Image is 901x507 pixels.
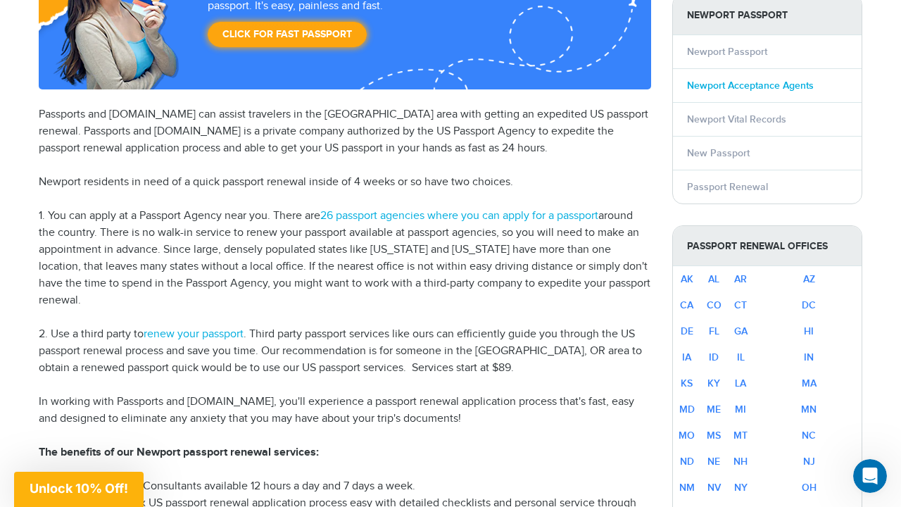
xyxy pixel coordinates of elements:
[30,481,128,496] span: Unlock 10% Off!
[734,482,748,494] a: NY
[803,456,815,468] a: NJ
[39,174,651,191] p: Newport residents in need of a quick passport renewal inside of 4 weeks or so have two choices.
[39,106,651,157] p: Passports and [DOMAIN_NAME] can assist travelers in the [GEOGRAPHIC_DATA] area with getting an ex...
[39,208,651,309] p: 1. You can apply at a Passport Agency near you. There are around the country. There is no walk-in...
[679,482,695,494] a: NM
[708,273,719,285] a: AL
[687,147,750,159] a: New Passport
[804,351,814,363] a: IN
[709,325,719,337] a: FL
[802,482,817,494] a: OH
[681,325,693,337] a: DE
[687,46,767,58] a: Newport Passport
[673,226,862,266] strong: Passport Renewal Offices
[707,403,721,415] a: ME
[804,325,814,337] a: HI
[734,325,748,337] a: GA
[208,22,367,47] a: Click for Fast Passport
[679,403,695,415] a: MD
[39,478,651,495] li: Expert US Passport Consultants available 12 hours a day and 7 days a week.
[707,377,720,389] a: KY
[707,299,722,311] a: CO
[687,80,814,92] a: Newport Acceptance Agents
[687,181,768,193] a: Passport Renewal
[735,403,746,415] a: MI
[687,113,786,125] a: Newport Vital Records
[707,430,721,442] a: MS
[709,351,719,363] a: ID
[734,273,747,285] a: AR
[39,446,319,459] strong: The benefits of our Newport passport renewal services:
[14,472,144,507] div: Unlock 10% Off!
[733,456,748,468] a: NH
[679,430,695,442] a: MO
[803,273,815,285] a: AZ
[681,377,693,389] a: KS
[735,377,746,389] a: LA
[682,351,691,363] a: IA
[737,351,745,363] a: IL
[707,482,721,494] a: NV
[802,299,816,311] a: DC
[802,430,816,442] a: NC
[802,377,817,389] a: MA
[853,459,887,493] iframe: Intercom live chat
[144,327,244,341] a: renew your passport
[733,430,748,442] a: MT
[680,299,693,311] a: CA
[320,209,598,223] a: 26 passport agencies where you can apply for a passport
[707,456,720,468] a: NE
[39,326,651,377] p: 2. Use a third party to . Third party passport services like ours can efficiently guide you throu...
[39,394,651,427] p: In working with Passports and [DOMAIN_NAME], you'll experience a passport renewal application pro...
[734,299,747,311] a: CT
[681,273,693,285] a: AK
[680,456,694,468] a: ND
[801,403,817,415] a: MN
